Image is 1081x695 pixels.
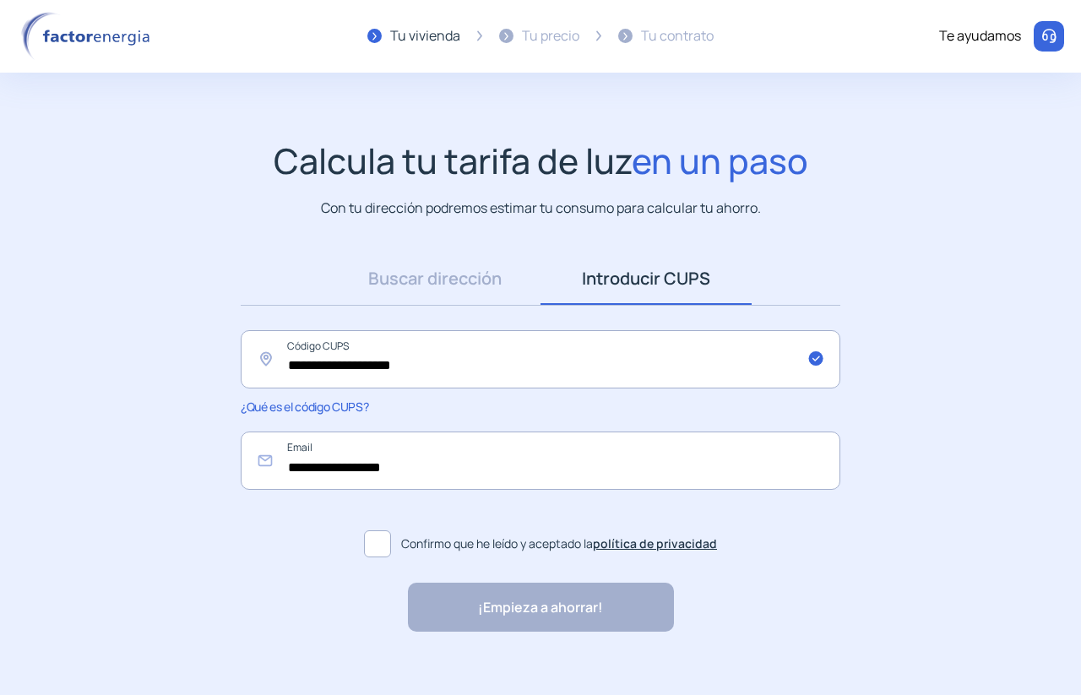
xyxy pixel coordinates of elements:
img: logo factor [17,12,160,61]
a: Buscar dirección [329,252,540,305]
a: Introducir CUPS [540,252,752,305]
img: llamar [1040,28,1057,45]
span: ¿Qué es el código CUPS? [241,399,368,415]
div: Tu contrato [641,25,714,47]
div: Te ayudamos [939,25,1021,47]
h1: Calcula tu tarifa de luz [274,140,808,182]
span: Confirmo que he leído y aceptado la [401,535,717,553]
p: Con tu dirección podremos estimar tu consumo para calcular tu ahorro. [321,198,761,219]
div: Tu precio [522,25,579,47]
div: Tu vivienda [390,25,460,47]
span: en un paso [632,137,808,184]
a: política de privacidad [593,535,717,551]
